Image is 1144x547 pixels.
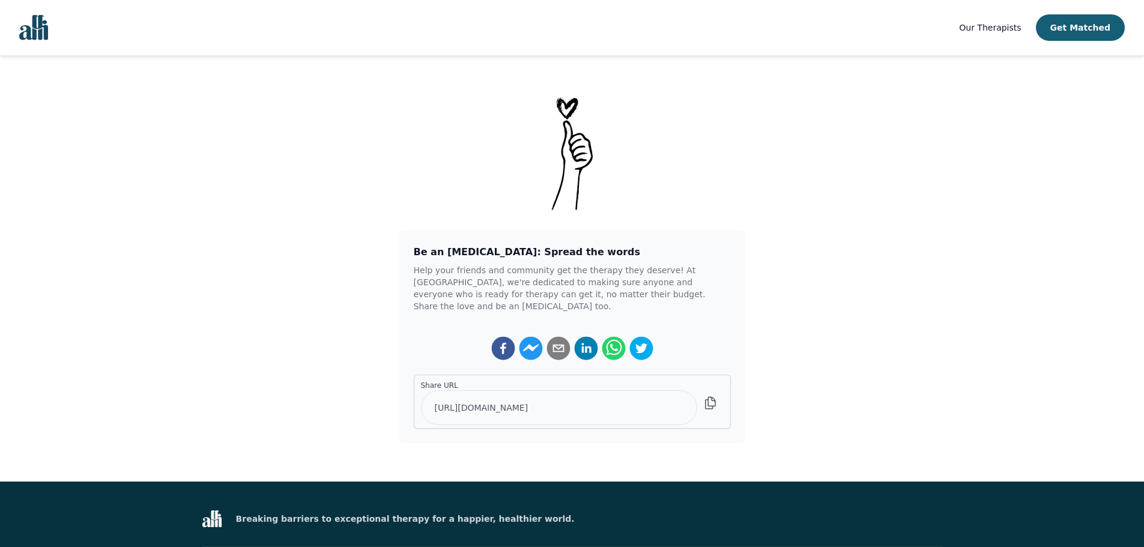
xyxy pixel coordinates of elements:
img: alli logo [19,15,48,40]
button: Get Matched [1036,14,1125,41]
button: facebook [491,336,515,360]
h3: Be an [MEDICAL_DATA]: Spread the words [414,245,731,259]
label: Share URL [421,381,697,390]
button: whatsapp [602,336,626,360]
p: Help your friends and community get the therapy they deserve! At [GEOGRAPHIC_DATA], we're dedicat... [414,264,731,312]
button: facebookmessenger [519,336,543,360]
img: Alli Therapy [202,510,222,527]
span: Our Therapists [959,23,1021,32]
img: Thank-You-_1_uatste.png [542,94,603,211]
button: twitter [629,336,653,360]
button: email [546,336,570,360]
button: linkedin [574,336,598,360]
a: Our Therapists [959,20,1021,35]
p: Breaking barriers to exceptional therapy for a happier, healthier world. [222,513,575,525]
